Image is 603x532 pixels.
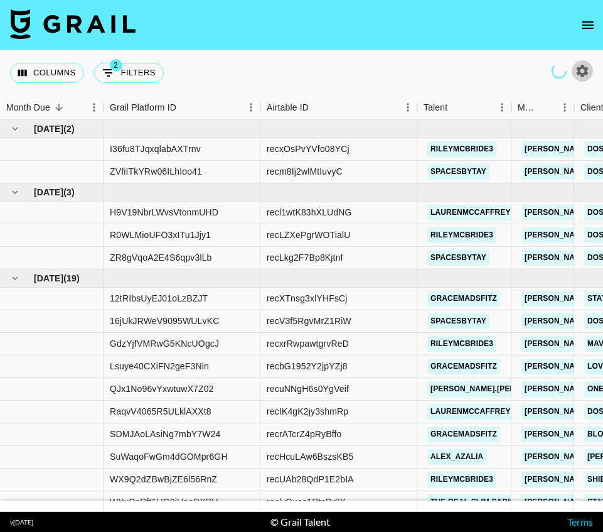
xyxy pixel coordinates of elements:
[555,98,574,117] button: Menu
[10,9,136,39] img: Grail Talent
[6,120,24,138] button: hide children
[417,95,511,120] div: Talent
[493,98,511,117] button: Menu
[427,381,565,397] a: [PERSON_NAME].[PERSON_NAME]
[267,383,349,395] div: recuNNgH6s0YgVeif
[424,95,447,120] div: Talent
[267,428,342,440] div: recrATcrZ4pRyBffo
[267,143,350,155] div: recxOsPvYVfo08YCj
[110,59,122,72] span: 2
[110,337,219,350] div: GdzYjfVMRwG5KNcUOgcJ
[427,313,489,329] a: spacesbytay
[267,405,348,418] div: recIK4gK2jy3shmRp
[63,272,80,285] span: ( 19 )
[110,95,176,120] div: Grail Platform ID
[176,99,194,116] button: Sort
[518,95,538,120] div: Manager
[267,337,349,350] div: recxrRwpawtgrvReD
[110,165,202,178] div: ZVfiITkYRw06ILhIoo41
[63,122,75,135] span: ( 2 )
[110,229,211,241] div: R0WLMioUFO3xITu1Jjy1
[267,206,352,219] div: recl1wtK83hXLUdNG
[567,516,593,528] a: Terms
[63,186,75,198] span: ( 3 )
[267,360,348,372] div: recbG1952Y2jpYZj8
[309,99,326,116] button: Sort
[104,95,260,120] div: Grail Platform ID
[427,494,528,510] a: the.real.slim.sadieee
[6,95,50,120] div: Month Due
[110,315,219,327] div: 16jUkJRWeV9095WULvKC
[427,205,514,220] a: laurenmccaffrey
[267,229,351,241] div: recLZXePgrWOTialU
[447,99,465,116] button: Sort
[267,473,354,486] div: recUAb28QdP1E2bIA
[427,336,496,352] a: rileymcbride3
[398,98,417,117] button: Menu
[267,496,346,508] div: reclyQuos1RtcDr8X
[6,183,24,201] button: hide children
[267,165,343,178] div: recm8Ij2wlMtIuvyC
[427,250,489,266] a: spacesbytay
[110,405,211,418] div: RaqvV4065R5ULklAXXt8
[427,449,486,465] a: alex_azalia
[267,450,353,463] div: recHcuLAw6BszsKB5
[267,95,309,120] div: Airtable ID
[260,95,417,120] div: Airtable ID
[427,291,500,307] a: gracemadsfitz
[427,164,489,180] a: spacesbytay
[110,383,214,395] div: QJx1No96vYxwtuwX7Z02
[538,99,555,116] button: Sort
[427,472,496,487] a: rileymcbride3
[427,426,500,442] a: gracemadsfitz
[427,359,500,374] a: gracemadsfitz
[270,516,330,528] div: © Grail Talent
[110,251,212,264] div: ZR8gVqoA2E4S6qpv3lLb
[34,272,63,285] span: [DATE]
[110,496,218,508] div: WYxCpRft1UG0iUnoRXRV
[110,450,228,463] div: SuWaqoFwGm4dGOMpr6GH
[10,518,33,526] div: v [DATE]
[110,143,201,155] div: I36fu8TJqxqlabAXTrnv
[552,63,567,79] span: Refreshing clients, campaigns...
[110,360,209,372] div: Lsuye40CXiFN2geF3Nln
[94,63,164,83] button: Show filters
[34,186,63,198] span: [DATE]
[110,428,221,440] div: SDMJAoLAsiNg7mbY7W24
[110,292,208,305] div: 12tRIbsUyEJ01oLzBZJT
[110,206,218,219] div: H9V19NbrLWvsVtonmUHD
[511,95,574,120] div: Manager
[267,315,351,327] div: recV3f5RgvMrZ1RiW
[34,122,63,135] span: [DATE]
[575,13,600,38] button: open drawer
[10,63,84,83] button: Select columns
[427,227,496,243] a: rileymcbride3
[267,251,343,264] div: recLkg2F7Bp8Kjtnf
[267,292,348,305] div: recXTnsg3xlYHFsCj
[85,98,104,117] button: Menu
[242,98,260,117] button: Menu
[427,141,496,157] a: rileymcbride3
[6,269,24,287] button: hide children
[427,404,514,420] a: laurenmccaffrey
[110,473,217,486] div: WX9Q2dZBwBjZE6l56RnZ
[50,99,68,116] button: Sort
